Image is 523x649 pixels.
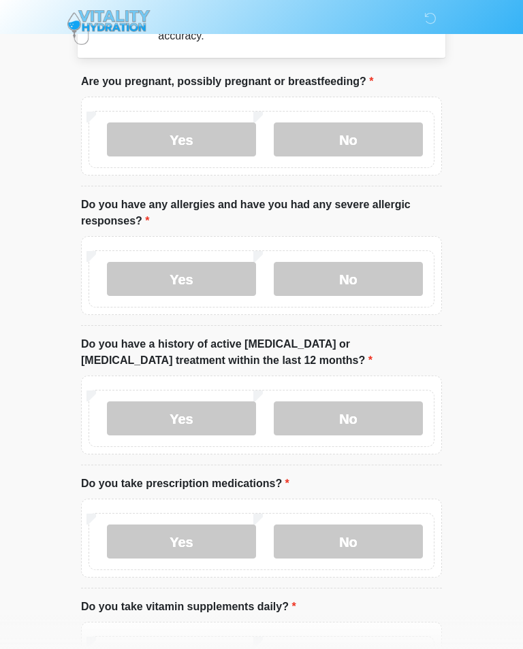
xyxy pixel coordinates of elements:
[274,122,423,156] label: No
[107,262,256,296] label: Yes
[81,73,373,90] label: Are you pregnant, possibly pregnant or breastfeeding?
[274,262,423,296] label: No
[107,525,256,559] label: Yes
[81,197,442,229] label: Do you have any allergies and have you had any severe allergic responses?
[274,525,423,559] label: No
[81,599,296,615] label: Do you take vitamin supplements daily?
[67,10,150,45] img: Vitality Hydration Logo
[107,401,256,435] label: Yes
[81,476,289,492] label: Do you take prescription medications?
[81,336,442,369] label: Do you have a history of active [MEDICAL_DATA] or [MEDICAL_DATA] treatment within the last 12 mon...
[107,122,256,156] label: Yes
[274,401,423,435] label: No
